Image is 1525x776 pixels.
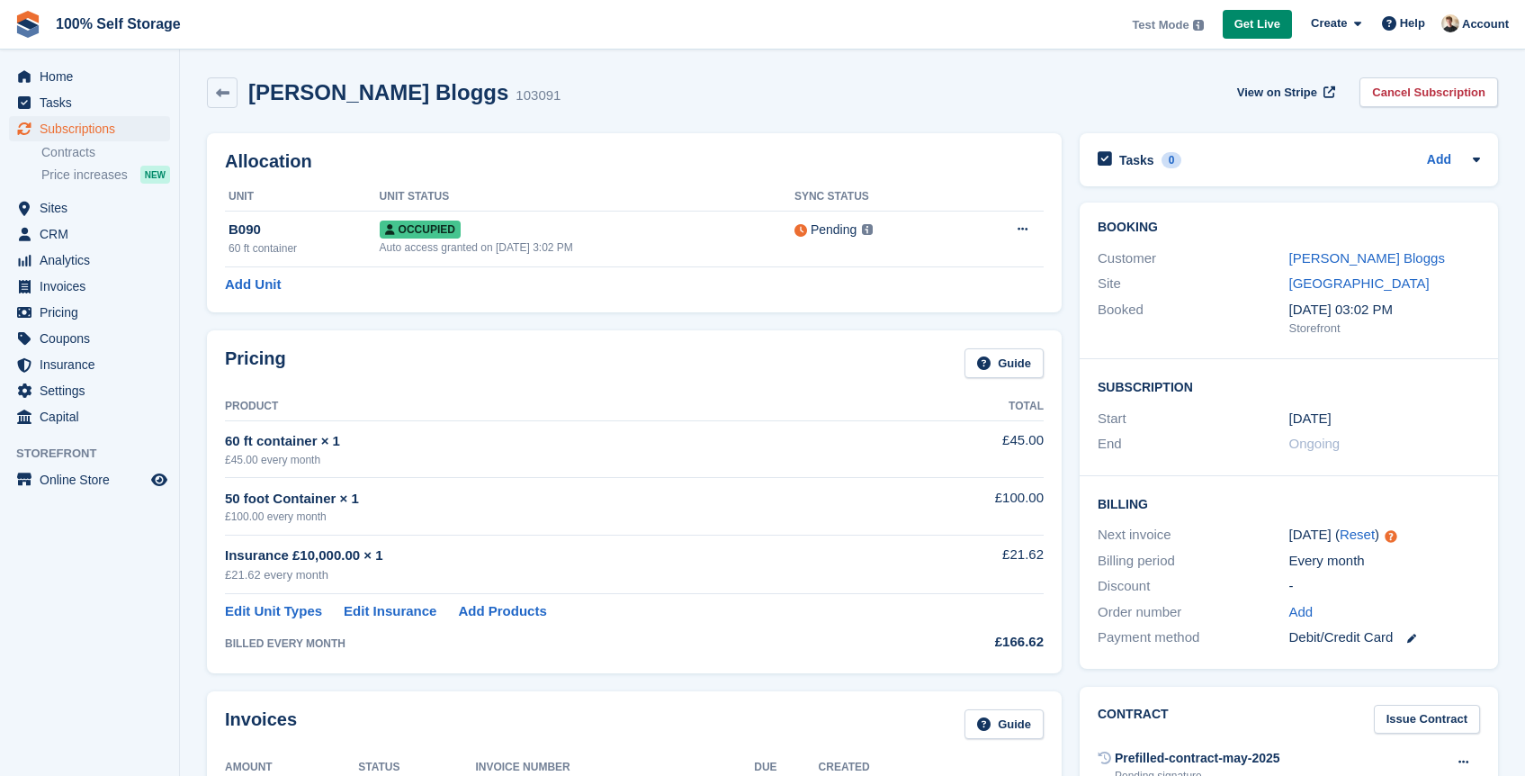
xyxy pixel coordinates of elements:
a: menu [9,378,170,403]
a: menu [9,116,170,141]
span: Coupons [40,326,148,351]
span: CRM [40,221,148,247]
div: Site [1098,274,1289,294]
div: 0 [1162,152,1182,168]
th: Product [225,393,936,421]
div: 50 foot Container × 1 [225,489,936,510]
div: Booked [1098,300,1289,338]
a: menu [9,248,170,273]
span: Sites [40,195,148,221]
span: Subscriptions [40,116,148,141]
a: Add Unit [225,275,281,295]
h2: Contract [1098,705,1169,735]
a: Edit Unit Types [225,601,322,622]
div: Customer [1098,248,1289,269]
div: B090 [229,220,380,240]
span: Occupied [380,221,461,239]
span: View on Stripe [1237,84,1317,102]
h2: [PERSON_NAME] Bloggs [248,80,508,104]
div: [DATE] 03:02 PM [1289,300,1481,320]
a: 100% Self Storage [49,9,188,39]
img: icon-info-grey-7440780725fd019a000dd9b08b2336e03edf1995a4989e88bcd33f0948082b44.svg [862,224,873,235]
span: Pricing [40,300,148,325]
div: £100.00 every month [225,509,936,525]
div: Prefilled-contract-may-2025 [1115,749,1280,768]
a: Reset [1340,527,1375,542]
span: Analytics [40,248,148,273]
div: Every month [1289,551,1481,572]
img: stora-icon-8386f47178a22dfd0bd8f6a31ec36ba5ce8667c1dd55bd0f319d3a0aa187defe.svg [14,11,41,38]
span: Ongoing [1289,436,1341,451]
a: menu [9,274,170,299]
span: Get Live [1234,15,1280,33]
th: Unit Status [380,183,794,212]
td: £100.00 [936,478,1044,535]
div: £45.00 every month [225,452,936,468]
span: Create [1311,14,1347,32]
a: Guide [964,709,1044,739]
a: Issue Contract [1374,705,1480,735]
div: Payment method [1098,627,1289,648]
div: End [1098,434,1289,455]
a: menu [9,326,170,351]
div: BILLED EVERY MONTH [225,636,936,652]
span: Online Store [40,467,148,492]
span: Tasks [40,90,148,115]
a: Cancel Subscription [1359,77,1498,107]
div: £166.62 [936,632,1044,653]
a: Get Live [1223,10,1292,40]
div: - [1289,576,1481,597]
div: Billing period [1098,551,1289,572]
a: Edit Insurance [344,601,436,622]
a: menu [9,467,170,492]
div: Auto access granted on [DATE] 3:02 PM [380,239,794,256]
a: [PERSON_NAME] Bloggs [1289,250,1445,266]
h2: Tasks [1119,152,1154,168]
time: 2025-08-22 00:00:00 UTC [1289,409,1332,429]
div: 103091 [516,86,561,106]
td: £45.00 [936,420,1044,477]
a: menu [9,352,170,377]
span: Price increases [41,167,128,184]
span: Invoices [40,274,148,299]
a: menu [9,300,170,325]
h2: Billing [1098,494,1480,512]
span: Home [40,64,148,89]
h2: Invoices [225,709,297,739]
a: Add [1289,602,1314,623]
h2: Allocation [225,151,1044,172]
th: Unit [225,183,380,212]
a: menu [9,64,170,89]
h2: Subscription [1098,377,1480,395]
h2: Booking [1098,221,1480,235]
span: Help [1400,14,1425,32]
div: Start [1098,409,1289,429]
a: Add Products [458,601,546,622]
span: Account [1462,15,1509,33]
div: Debit/Credit Card [1289,627,1481,648]
a: menu [9,404,170,429]
div: Order number [1098,602,1289,623]
td: £21.62 [936,535,1044,593]
a: Guide [964,348,1044,378]
img: icon-info-grey-7440780725fd019a000dd9b08b2336e03edf1995a4989e88bcd33f0948082b44.svg [1193,20,1204,31]
div: 60 ft container [229,240,380,257]
h2: Pricing [225,348,286,378]
span: Storefront [16,445,179,463]
div: Insurance £10,000.00 × 1 [225,546,936,566]
a: [GEOGRAPHIC_DATA] [1289,275,1430,291]
th: Total [936,393,1044,421]
th: Sync Status [794,183,963,212]
div: 60 ft container × 1 [225,431,936,452]
span: Insurance [40,352,148,377]
div: Storefront [1289,320,1481,338]
a: Contracts [41,144,170,161]
a: menu [9,195,170,221]
div: £21.62 every month [225,566,936,584]
a: Price increases NEW [41,165,170,185]
div: NEW [140,166,170,184]
a: Preview store [148,469,170,491]
a: Add [1427,150,1451,171]
a: menu [9,90,170,115]
a: menu [9,221,170,247]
